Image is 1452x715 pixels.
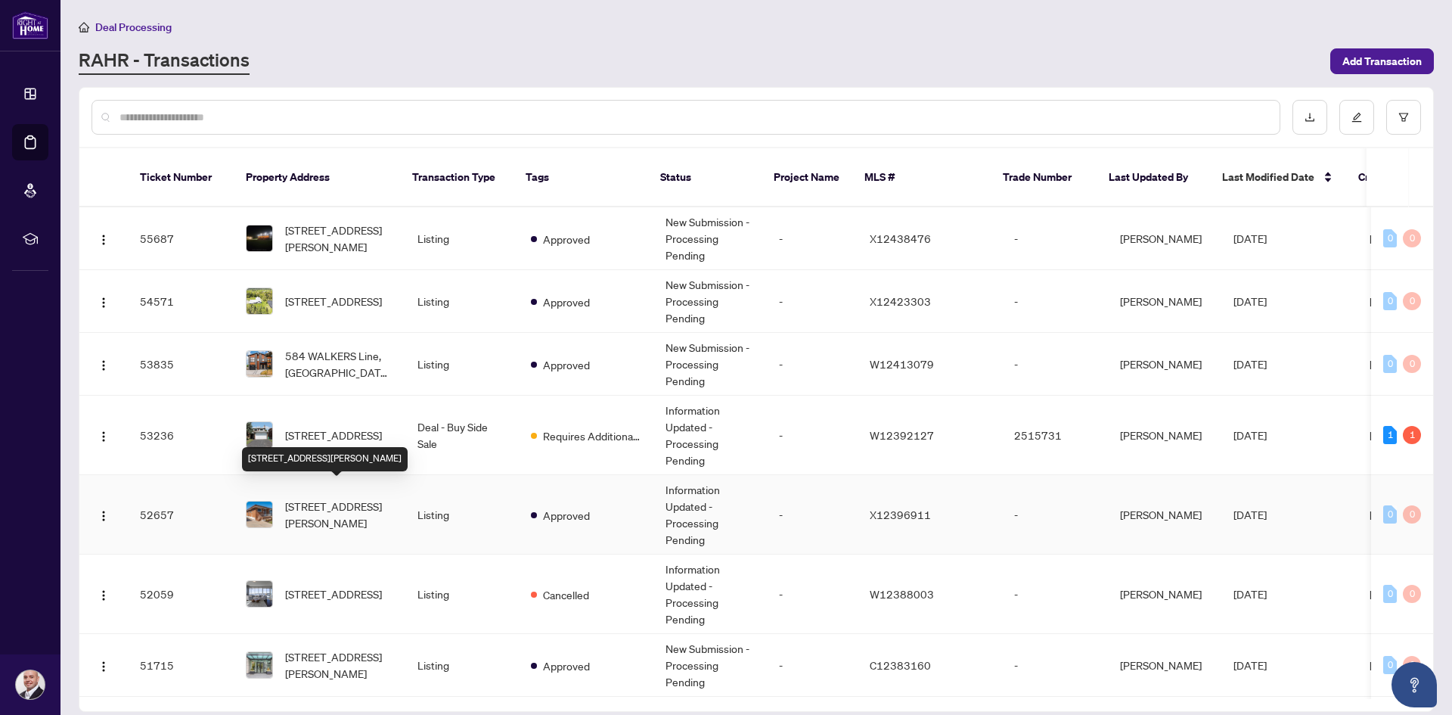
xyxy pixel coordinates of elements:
img: Profile Icon [16,670,45,699]
span: [DATE] [1233,587,1267,601]
td: [PERSON_NAME] [1108,270,1221,333]
img: Logo [98,589,110,602]
div: 0 [1383,292,1397,310]
td: Listing [405,270,519,333]
td: New Submission - Processing Pending [653,333,767,396]
div: 1 [1403,426,1421,444]
td: Listing [405,555,519,634]
span: [DATE] [1233,357,1267,371]
span: [STREET_ADDRESS][PERSON_NAME] [285,222,393,255]
span: [PERSON_NAME] [1370,232,1451,245]
div: 0 [1403,292,1421,310]
span: Add Transaction [1342,49,1422,73]
td: Listing [405,333,519,396]
td: - [767,475,858,555]
div: 0 [1403,656,1421,674]
td: Information Updated - Processing Pending [653,475,767,555]
div: 0 [1383,229,1397,247]
td: Information Updated - Processing Pending [653,396,767,475]
td: [PERSON_NAME] [1108,207,1221,270]
td: - [767,634,858,697]
span: [PERSON_NAME] [1370,508,1451,521]
span: [DATE] [1233,294,1267,308]
div: 1 [1383,426,1397,444]
span: Last Modified Date [1222,169,1314,185]
img: thumbnail-img [247,581,272,607]
th: Created By [1346,148,1437,207]
td: 52657 [128,475,234,555]
div: 0 [1403,229,1421,247]
img: Logo [98,510,110,522]
td: [PERSON_NAME] [1108,555,1221,634]
img: thumbnail-img [247,288,272,314]
span: filter [1398,112,1409,123]
td: 51715 [128,634,234,697]
td: - [767,396,858,475]
th: Project Name [762,148,852,207]
span: [PERSON_NAME] [1370,587,1451,601]
th: Trade Number [991,148,1097,207]
a: RAHR - Transactions [79,48,250,75]
button: Logo [92,653,116,677]
td: New Submission - Processing Pending [653,634,767,697]
button: Logo [92,502,116,527]
td: - [1002,555,1108,634]
button: Logo [92,226,116,250]
span: W12388003 [870,587,934,601]
div: 0 [1403,505,1421,524]
td: 53835 [128,333,234,396]
span: [DATE] [1233,508,1267,521]
img: Logo [98,359,110,371]
img: Logo [98,431,110,443]
th: Tags [513,148,648,207]
td: [PERSON_NAME] [1108,396,1221,475]
span: [STREET_ADDRESS] [285,427,382,443]
span: [DATE] [1233,232,1267,245]
img: Logo [98,661,110,673]
button: filter [1386,100,1421,135]
div: 0 [1383,656,1397,674]
td: 53236 [128,396,234,475]
th: Ticket Number [128,148,234,207]
span: [STREET_ADDRESS][PERSON_NAME] [285,498,393,531]
td: Deal - Buy Side Sale [405,396,519,475]
td: 52059 [128,555,234,634]
td: New Submission - Processing Pending [653,270,767,333]
span: [PERSON_NAME] [1370,294,1451,308]
td: - [1002,475,1108,555]
span: Approved [543,294,590,310]
span: [PERSON_NAME] [1370,428,1451,442]
td: - [767,270,858,333]
img: thumbnail-img [247,422,272,448]
td: Listing [405,634,519,697]
span: Approved [543,231,590,247]
span: Deal Processing [95,20,172,34]
span: Approved [543,657,590,674]
img: thumbnail-img [247,652,272,678]
th: Last Modified Date [1210,148,1346,207]
span: C12383160 [870,658,931,672]
span: X12438476 [870,232,931,245]
th: MLS # [852,148,991,207]
td: - [767,207,858,270]
img: Logo [98,297,110,309]
th: Transaction Type [400,148,513,207]
img: logo [12,11,48,39]
button: Logo [92,582,116,606]
td: - [1002,634,1108,697]
button: edit [1339,100,1374,135]
div: 0 [1383,355,1397,373]
span: [STREET_ADDRESS] [285,293,382,309]
span: Requires Additional Docs [543,427,641,444]
span: W12392127 [870,428,934,442]
span: W12413079 [870,357,934,371]
span: home [79,22,89,33]
span: [STREET_ADDRESS] [285,586,382,602]
td: - [767,333,858,396]
button: Open asap [1391,662,1437,707]
span: Approved [543,507,590,524]
td: [PERSON_NAME] [1108,475,1221,555]
span: X12396911 [870,508,931,521]
td: Information Updated - Processing Pending [653,555,767,634]
button: Logo [92,289,116,313]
